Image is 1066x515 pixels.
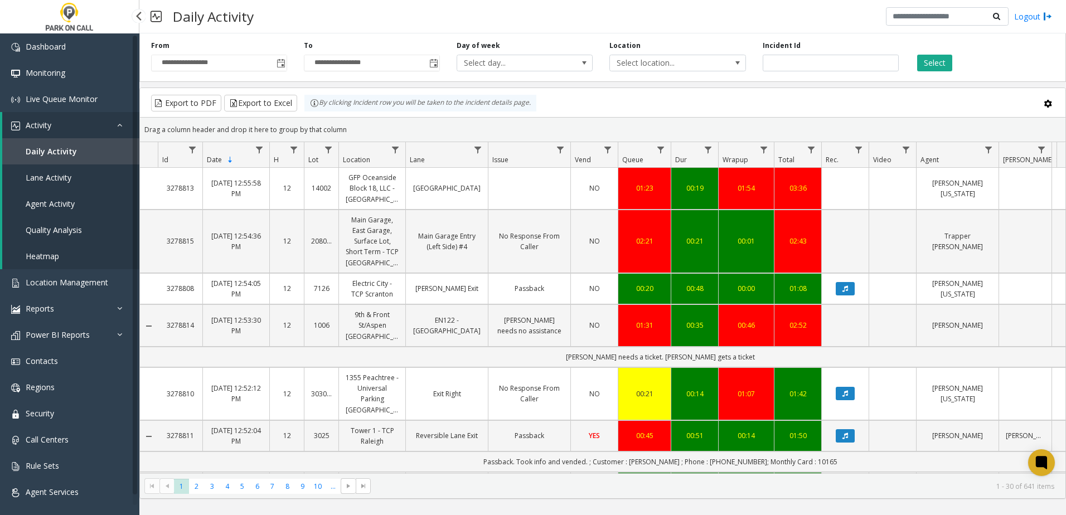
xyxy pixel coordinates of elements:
span: Id [162,155,168,164]
a: 12 [277,430,297,441]
label: To [304,41,313,51]
span: Go to the last page [359,482,368,490]
span: Security [26,408,54,419]
a: 01:50 [781,430,815,441]
div: Drag a column header and drop it here to group by that column [140,120,1065,139]
a: 208021 [311,236,332,246]
span: Page 6 [250,479,265,494]
a: Heatmap [2,243,139,269]
span: Date [207,155,222,164]
span: Rule Sets [26,460,59,471]
label: Location [609,41,641,51]
span: Video [873,155,891,164]
a: Tower 1 - TCP Raleigh [346,425,399,446]
a: 3278814 [164,320,196,331]
span: Page 9 [295,479,310,494]
span: Power BI Reports [26,329,90,340]
img: 'icon' [11,69,20,78]
span: Page 1 [174,479,189,494]
a: Vend Filter Menu [600,142,616,157]
a: 00:14 [725,430,767,441]
span: Rec. [826,155,839,164]
a: 3025 [311,430,332,441]
span: YES [589,431,600,440]
span: Go to the next page [344,482,353,490]
span: Location [343,155,370,164]
a: [DATE] 12:52:12 PM [210,383,263,404]
div: 01:08 [781,283,815,294]
a: 3278810 [164,388,196,399]
a: Passback [495,430,564,441]
a: Collapse Details [140,432,158,441]
label: Day of week [457,41,500,51]
span: Page 8 [280,479,295,494]
a: 1355 Peachtree - Universal Parking [GEOGRAPHIC_DATA] [346,372,399,415]
img: 'icon' [11,122,20,130]
kendo-pager-info: 1 - 30 of 641 items [377,482,1054,491]
a: 00:51 [678,430,711,441]
a: Total Filter Menu [804,142,819,157]
a: EN122 - [GEOGRAPHIC_DATA] [413,315,481,336]
a: 01:23 [625,183,664,193]
span: NO [589,284,600,293]
span: Agent [920,155,939,164]
img: 'icon' [11,279,20,288]
a: 01:07 [725,388,767,399]
span: Vend [575,155,591,164]
a: No Response From Caller [495,231,564,252]
div: 01:31 [625,320,664,331]
a: Electric City - TCP Scranton [346,278,399,299]
span: Call Centers [26,434,69,445]
span: NO [589,183,600,193]
label: From [151,41,169,51]
div: 01:54 [725,183,767,193]
a: Agent Filter Menu [981,142,996,157]
span: Location Management [26,277,108,288]
span: Monitoring [26,67,65,78]
a: Main Garage, East Garage, Surface Lot, Short Term - TCP [GEOGRAPHIC_DATA] [346,215,399,268]
a: NO [578,320,611,331]
a: [DATE] 12:55:58 PM [210,178,263,199]
span: Regions [26,382,55,392]
span: Page 4 [220,479,235,494]
a: 00:46 [725,320,767,331]
a: 00:14 [678,388,711,399]
a: GFP Oceanside Block 18, LLC - [GEOGRAPHIC_DATA] [346,172,399,205]
div: 00:45 [625,430,664,441]
div: 00:21 [678,236,711,246]
a: [PERSON_NAME] Exit [413,283,481,294]
a: 03:36 [781,183,815,193]
a: Date Filter Menu [252,142,267,157]
span: Issue [492,155,508,164]
img: 'icon' [11,462,20,471]
a: Queue Filter Menu [653,142,668,157]
a: Dur Filter Menu [701,142,716,157]
span: Total [778,155,794,164]
img: 'icon' [11,331,20,340]
a: NO [578,283,611,294]
span: Page 2 [189,479,204,494]
span: Toggle popup [427,55,439,71]
div: 02:21 [625,236,664,246]
a: 01:42 [781,388,815,399]
a: H Filter Menu [287,142,302,157]
a: NO [578,183,611,193]
span: H [274,155,279,164]
a: Passback [495,283,564,294]
a: 3278815 [164,236,196,246]
span: Go to the last page [356,478,371,494]
label: Incident Id [763,41,801,51]
a: Lot Filter Menu [321,142,336,157]
a: NO [578,388,611,399]
a: YES [578,430,611,441]
span: Queue [622,155,643,164]
a: 12 [277,283,297,294]
span: Live Queue Monitor [26,94,98,104]
a: 00:01 [725,236,767,246]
